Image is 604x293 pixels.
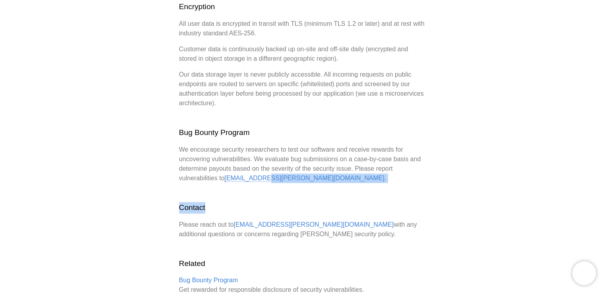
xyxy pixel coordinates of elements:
p: All user data is encrypted in transit with TLS (minimum TLS 1.2 or later) and at rest with indust... [179,19,425,38]
iframe: Chatra live chat [572,261,596,285]
a: [EMAIL_ADDRESS][PERSON_NAME][DOMAIN_NAME] [233,221,394,228]
p: We encourage security researchers to test our software and receive rewards for uncovering vulnera... [179,145,425,183]
h2: Contact [179,202,425,214]
p: Our data storage layer is never publicly accessible. All incoming requests on public endpoints ar... [179,70,425,108]
h2: Bug Bounty Program [179,127,425,139]
p: Customer data is continuously backed up on-site and off-site daily (encrypted and stored in objec... [179,44,425,64]
p: Please reach out to with any additional questions or concerns regarding [PERSON_NAME] security po... [179,220,425,239]
h2: Encryption [179,1,425,13]
a: Bug Bounty Program [179,277,238,283]
h2: Related [179,258,425,270]
a: [EMAIL_ADDRESS][PERSON_NAME][DOMAIN_NAME] [224,175,384,182]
